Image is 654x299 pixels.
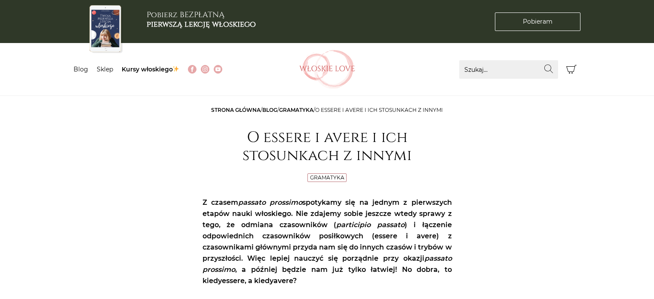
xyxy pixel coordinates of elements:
strong: avere [273,277,293,285]
img: Włoskielove [299,50,355,89]
button: Koszyk [562,60,581,79]
strong: essere [222,277,245,285]
a: Sklep [97,65,113,73]
a: Blog [262,107,277,113]
input: Szukaj... [459,60,558,79]
b: pierwszą lekcję włoskiego [147,19,256,30]
p: Z czasem spotykamy się na jednym z pierwszych etapów nauki włoskiego. Nie zdajemy sobie jeszcze w... [203,197,452,287]
span: / / / [211,107,443,113]
a: Gramatyka [279,107,313,113]
em: participio passato [336,221,405,229]
span: Pobieram [523,17,553,26]
span: O essere i avere i ich stosunkach z innymi [315,107,443,113]
em: passato prossimo [238,198,302,207]
a: Gramatyka [310,174,344,181]
a: Pobieram [495,12,580,31]
img: ✨ [173,66,179,72]
strong: essere i avere [375,232,436,240]
em: passato prossimo [203,254,452,274]
a: Kursy włoskiego [122,65,180,73]
h1: O essere i avere i ich stosunkach z innymi [203,129,452,165]
a: Blog [74,65,88,73]
a: Strona główna [211,107,261,113]
h3: Pobierz BEZPŁATNĄ [147,10,256,29]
